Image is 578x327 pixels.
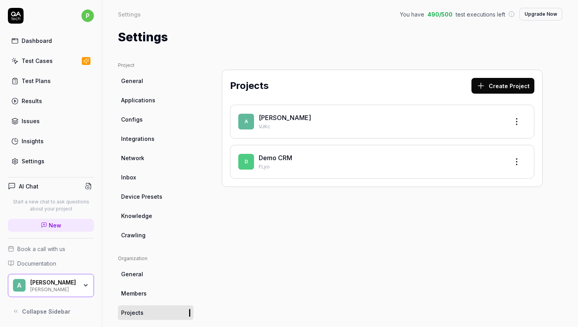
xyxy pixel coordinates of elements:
span: D [238,154,254,170]
a: Test Plans [8,73,94,89]
span: A [13,279,26,292]
a: Inbox [118,170,193,185]
button: A[PERSON_NAME][PERSON_NAME] [8,274,94,297]
a: Dashboard [8,33,94,48]
span: Integrations [121,135,155,143]
a: Demo CRM [259,154,292,162]
a: General [118,74,193,88]
a: Knowledge [118,209,193,223]
span: Crawling [121,231,145,239]
span: General [121,77,143,85]
div: Results [22,97,42,105]
a: Members [118,286,193,301]
a: Projects [118,305,193,320]
div: Dashboard [22,37,52,45]
div: Settings [22,157,44,165]
a: Book a call with us [8,245,94,253]
a: Configs [118,112,193,127]
span: Members [121,289,147,297]
a: General [118,267,193,281]
p: VJKc [259,123,503,130]
span: Projects [121,309,144,317]
p: Start a new chat to ask questions about your project [8,198,94,212]
a: [PERSON_NAME] [259,114,311,122]
h4: AI Chat [19,182,39,190]
div: Project [118,62,193,69]
button: Upgrade Now [519,8,562,20]
button: Collapse Sidebar [8,303,94,319]
span: A [238,114,254,129]
span: p [81,9,94,22]
span: 490 / 500 [427,10,453,18]
span: Book a call with us [17,245,65,253]
span: test executions left [456,10,505,18]
div: Test Plans [22,77,51,85]
a: Insights [8,133,94,149]
span: Configs [121,115,143,124]
span: Applications [121,96,155,104]
a: Applications [118,93,193,107]
span: Network [121,154,144,162]
div: Test Cases [22,57,53,65]
a: Crawling [118,228,193,242]
a: Issues [8,113,94,129]
span: New [49,221,61,229]
div: Insights [22,137,44,145]
a: Results [8,93,94,109]
a: New [8,219,94,232]
span: Knowledge [121,212,152,220]
a: Integrations [118,131,193,146]
h1: Settings [118,28,168,46]
h2: Projects [230,79,269,93]
a: Network [118,151,193,165]
a: Device Presets [118,189,193,204]
a: Documentation [8,259,94,268]
button: p [81,8,94,24]
span: Documentation [17,259,56,268]
div: [PERSON_NAME] [30,286,77,292]
div: Settings [118,10,141,18]
p: FLyo [259,163,503,170]
button: Create Project [471,78,534,94]
span: General [121,270,143,278]
a: Settings [8,153,94,169]
span: Device Presets [121,192,162,201]
div: Avery [30,279,77,286]
span: Collapse Sidebar [22,307,70,316]
a: Test Cases [8,53,94,68]
span: Inbox [121,173,136,181]
span: You have [400,10,424,18]
div: Organization [118,255,193,262]
div: Issues [22,117,40,125]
